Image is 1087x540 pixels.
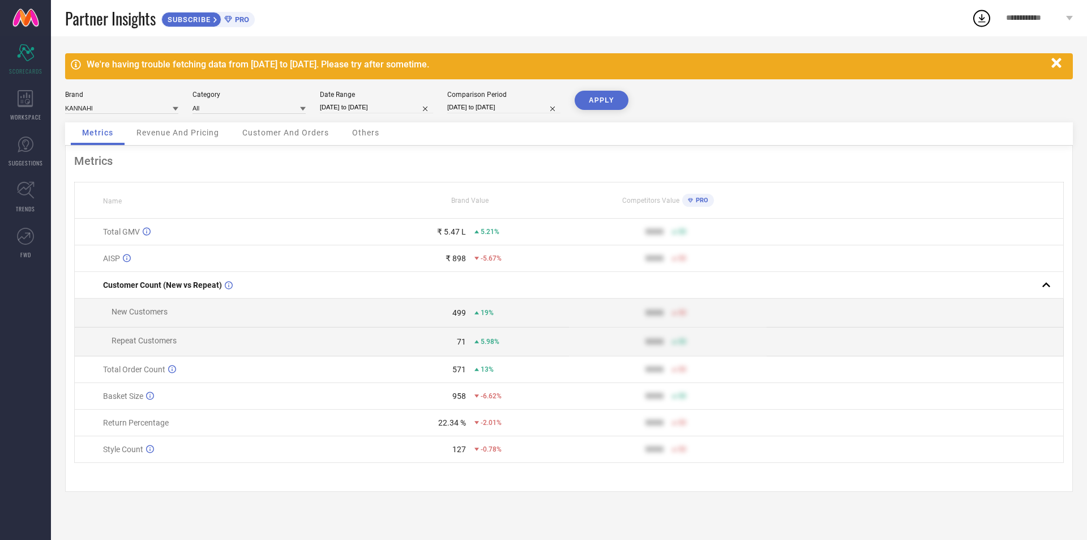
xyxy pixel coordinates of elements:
[232,15,249,24] span: PRO
[65,7,156,30] span: Partner Insights
[481,309,494,317] span: 19%
[645,227,664,236] div: 9999
[452,392,466,401] div: 958
[645,418,664,427] div: 9999
[103,365,165,374] span: Total Order Count
[161,9,255,27] a: SUBSCRIBEPRO
[20,250,31,259] span: FWD
[103,445,143,454] span: Style Count
[645,445,664,454] div: 9999
[645,392,664,401] div: 9999
[437,227,466,236] div: ₹ 5.47 L
[645,365,664,374] div: 9999
[103,197,122,205] span: Name
[481,445,502,453] span: -0.78%
[103,280,222,290] span: Customer Count (New vs Repeat)
[481,228,499,236] span: 5.21%
[645,308,664,317] div: 9999
[678,365,686,373] span: 50
[622,197,679,205] span: Competitors Value
[352,128,379,137] span: Others
[678,419,686,427] span: 50
[8,159,43,167] span: SUGGESTIONS
[136,128,219,137] span: Revenue And Pricing
[9,67,42,75] span: SCORECARDS
[693,197,708,204] span: PRO
[678,254,686,262] span: 50
[103,254,120,263] span: AISP
[678,228,686,236] span: 50
[74,154,1064,168] div: Metrics
[575,91,628,110] button: APPLY
[481,392,502,400] span: -6.62%
[82,128,113,137] span: Metrics
[438,418,466,427] div: 22.34 %
[645,254,664,263] div: 9999
[10,113,41,121] span: WORKSPACE
[103,227,140,236] span: Total GMV
[447,101,560,113] input: Select comparison period
[678,309,686,317] span: 50
[320,101,433,113] input: Select date range
[678,392,686,400] span: 50
[112,336,177,345] span: Repeat Customers
[678,445,686,453] span: 50
[103,392,143,401] span: Basket Size
[87,59,1046,70] div: We're having trouble fetching data from [DATE] to [DATE]. Please try after sometime.
[481,365,494,373] span: 13%
[457,337,466,346] div: 71
[242,128,329,137] span: Customer And Orders
[112,307,168,316] span: New Customers
[446,254,466,263] div: ₹ 898
[452,365,466,374] div: 571
[192,91,306,99] div: Category
[320,91,433,99] div: Date Range
[103,418,169,427] span: Return Percentage
[645,337,664,346] div: 9999
[481,254,502,262] span: -5.67%
[452,308,466,317] div: 499
[447,91,560,99] div: Comparison Period
[481,419,502,427] span: -2.01%
[16,205,35,213] span: TRENDS
[452,445,466,454] div: 127
[678,338,686,346] span: 50
[481,338,499,346] span: 5.98%
[972,8,992,28] div: Open download list
[65,91,178,99] div: Brand
[162,15,213,24] span: SUBSCRIBE
[451,197,489,205] span: Brand Value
